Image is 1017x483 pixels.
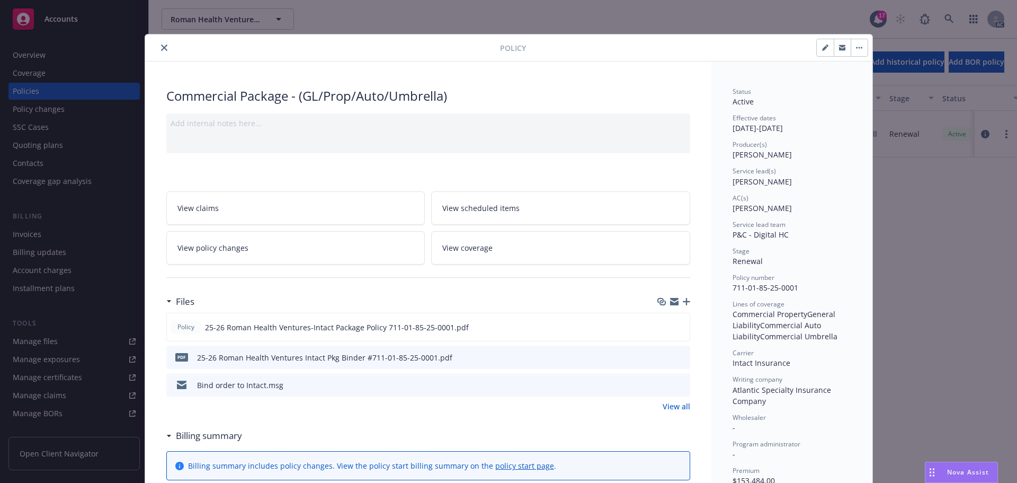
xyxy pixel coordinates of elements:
[925,462,939,482] div: Drag to move
[158,41,171,54] button: close
[495,461,554,471] a: policy start page
[733,320,823,341] span: Commercial Auto Liability
[188,460,556,471] div: Billing summary includes policy changes. View the policy start billing summary on the .
[676,322,685,333] button: preview file
[733,466,760,475] span: Premium
[733,413,766,422] span: Wholesaler
[659,380,668,391] button: download file
[659,322,667,333] button: download file
[733,220,786,229] span: Service lead team
[166,191,425,225] a: View claims
[500,42,526,54] span: Policy
[733,256,763,266] span: Renewal
[175,322,197,332] span: Policy
[733,203,792,213] span: [PERSON_NAME]
[733,113,851,134] div: [DATE] - [DATE]
[733,177,792,187] span: [PERSON_NAME]
[431,191,690,225] a: View scheduled items
[925,462,998,483] button: Nova Assist
[663,401,690,412] a: View all
[659,352,668,363] button: download file
[166,87,690,105] div: Commercial Package - (GL/Prop/Auto/Umbrella)
[676,380,686,391] button: preview file
[431,231,690,265] a: View coverage
[733,150,792,160] span: [PERSON_NAME]
[166,231,425,265] a: View policy changes
[733,96,754,107] span: Active
[733,87,751,96] span: Status
[733,309,807,319] span: Commercial Property
[733,385,833,406] span: Atlantic Specialty Insurance Company
[176,429,242,443] h3: Billing summary
[733,140,767,149] span: Producer(s)
[733,113,776,122] span: Effective dates
[733,358,790,368] span: Intact Insurance
[760,331,837,341] span: Commercial Umbrella
[733,273,774,282] span: Policy number
[177,203,219,214] span: View claims
[733,230,789,240] span: P&C - Digital HC
[166,429,242,443] div: Billing summary
[442,203,520,214] span: View scheduled items
[733,423,735,433] span: -
[733,449,735,459] span: -
[442,242,493,253] span: View coverage
[175,353,188,361] span: pdf
[733,194,748,203] span: AC(s)
[676,352,686,363] button: preview file
[733,440,800,449] span: Program administrator
[197,352,452,363] div: 25-26 Roman Health Ventures Intact Pkg Binder #711-01-85-25-0001.pdf
[733,300,784,309] span: Lines of coverage
[166,295,194,309] div: Files
[947,468,989,477] span: Nova Assist
[177,242,248,253] span: View policy changes
[733,348,754,357] span: Carrier
[733,247,750,256] span: Stage
[733,166,776,175] span: Service lead(s)
[176,295,194,309] h3: Files
[171,118,686,129] div: Add internal notes here...
[733,283,798,293] span: 711-01-85-25-0001
[733,309,837,330] span: General Liability
[197,380,283,391] div: Bind order to Intact.msg
[733,375,782,384] span: Writing company
[205,322,469,333] span: 25-26 Roman Health Ventures-Intact Package Policy 711-01-85-25-0001.pdf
